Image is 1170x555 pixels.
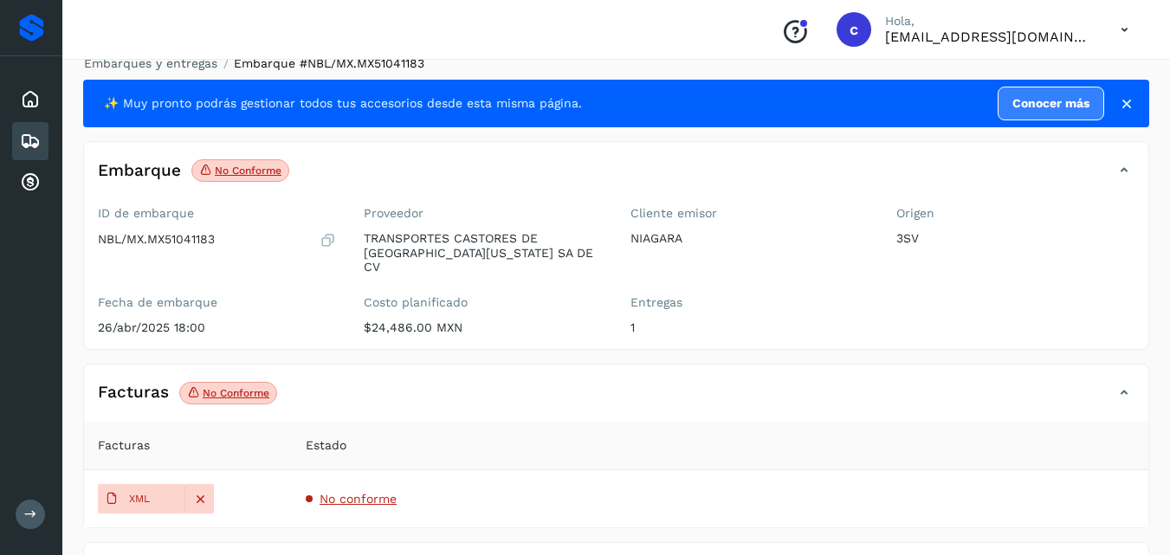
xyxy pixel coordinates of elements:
[83,55,1149,73] nav: breadcrumb
[630,206,869,221] label: Cliente emisor
[896,231,1134,246] p: 3SV
[364,295,602,310] label: Costo planificado
[320,492,397,506] span: No conforme
[896,206,1134,221] label: Origen
[203,387,269,399] p: No conforme
[98,232,215,247] p: NBL/MX.MX51041183
[98,383,169,403] h4: Facturas
[84,56,217,70] a: Embarques y entregas
[12,164,48,202] div: Cuentas por cobrar
[98,295,336,310] label: Fecha de embarque
[364,320,602,335] p: $24,486.00 MXN
[234,56,424,70] span: Embarque #NBL/MX.MX51041183
[84,378,1148,422] div: FacturasNo conforme
[129,493,150,505] p: XML
[630,320,869,335] p: 1
[885,29,1093,45] p: cuentasespeciales8_met@castores.com.mx
[184,484,214,513] div: Eliminar asociación
[12,122,48,160] div: Embarques
[998,87,1104,120] a: Conocer más
[306,436,346,455] span: Estado
[98,436,150,455] span: Facturas
[364,231,602,274] p: TRANSPORTES CASTORES DE [GEOGRAPHIC_DATA][US_STATE] SA DE CV
[630,295,869,310] label: Entregas
[84,156,1148,199] div: EmbarqueNo conforme
[630,231,869,246] p: NIAGARA
[98,161,181,181] h4: Embarque
[98,484,184,513] button: XML
[12,81,48,119] div: Inicio
[215,165,281,177] p: No conforme
[104,94,582,113] span: ✨ Muy pronto podrás gestionar todos tus accesorios desde esta misma página.
[364,206,602,221] label: Proveedor
[98,206,336,221] label: ID de embarque
[885,14,1093,29] p: Hola,
[98,320,336,335] p: 26/abr/2025 18:00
